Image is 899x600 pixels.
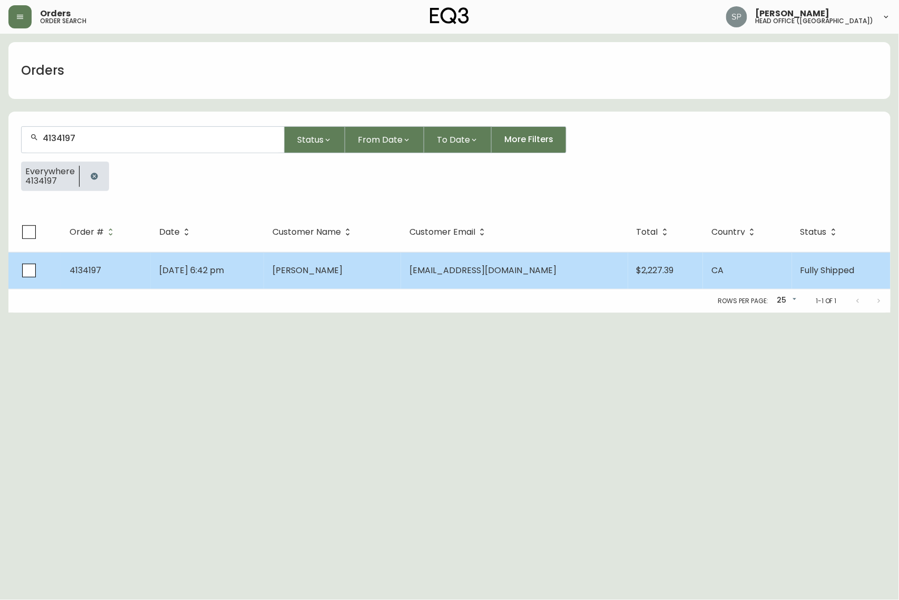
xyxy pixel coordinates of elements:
span: More Filters [504,134,553,145]
span: Status [800,227,841,237]
span: Date [159,227,193,237]
span: Customer Name [272,229,341,235]
span: [PERSON_NAME] [756,9,830,18]
h5: head office ([GEOGRAPHIC_DATA]) [756,18,874,24]
span: 4134197 [70,264,101,276]
button: Status [285,126,345,153]
span: [DATE] 6:42 pm [159,264,224,276]
button: More Filters [492,126,566,153]
h1: Orders [21,62,64,79]
span: [EMAIL_ADDRESS][DOMAIN_NAME] [409,264,556,276]
div: 25 [773,292,799,309]
h5: order search [40,18,86,24]
span: $2,227.39 [637,264,674,276]
span: Total [637,229,658,235]
span: Status [800,229,827,235]
span: Customer Name [272,227,355,237]
button: From Date [345,126,424,153]
img: 0cb179e7bf3690758a1aaa5f0aafa0b4 [726,6,747,27]
span: Everywhere [25,167,75,176]
span: Customer Email [409,227,489,237]
button: To Date [424,126,492,153]
span: To Date [437,133,470,146]
span: 4134197 [25,176,75,186]
input: Search [43,133,276,143]
span: Customer Email [409,229,475,235]
span: Status [297,133,324,146]
span: Total [637,227,672,237]
span: Order # [70,227,118,237]
p: Rows per page: [718,296,768,306]
span: Country [711,227,759,237]
span: From Date [358,133,403,146]
img: logo [430,7,469,24]
p: 1-1 of 1 [816,296,837,306]
span: Orders [40,9,71,18]
span: CA [711,264,724,276]
span: Date [159,229,180,235]
span: [PERSON_NAME] [272,264,343,276]
span: Order # [70,229,104,235]
span: Fully Shipped [800,264,855,276]
span: Country [711,229,745,235]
